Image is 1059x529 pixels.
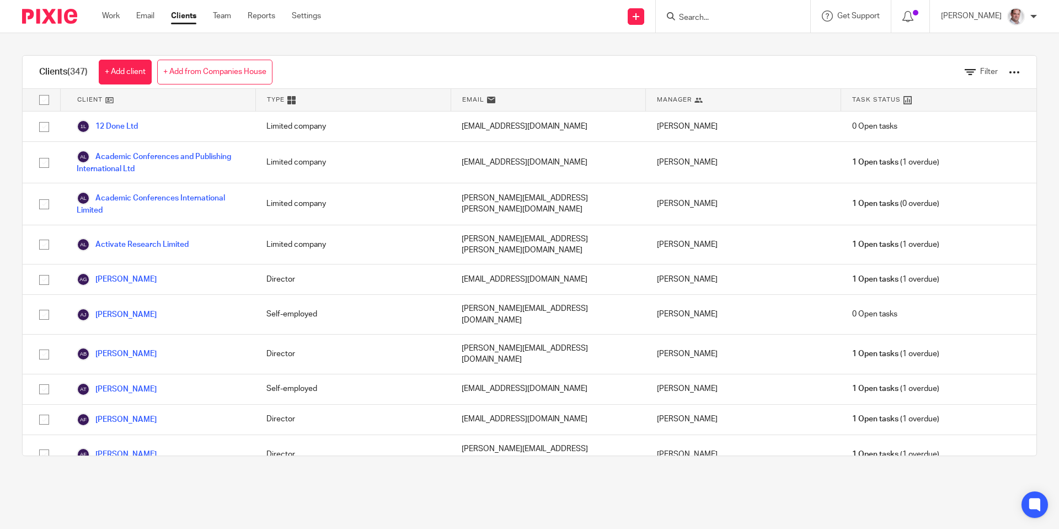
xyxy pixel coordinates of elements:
span: Type [267,95,285,104]
span: (1 overdue) [852,239,939,250]
div: [PERSON_NAME] [646,183,841,224]
img: Munro%20Partners-3202.jpg [1007,8,1025,25]
input: Search [678,13,777,23]
span: 1 Open tasks [852,414,898,425]
img: svg%3E [77,273,90,286]
img: svg%3E [77,120,90,133]
a: Reports [248,10,275,22]
span: 0 Open tasks [852,309,897,320]
span: Task Status [852,95,901,104]
span: Manager [657,95,692,104]
div: [PERSON_NAME] [646,295,841,334]
span: 1 Open tasks [852,383,898,394]
a: Activate Research Limited [77,238,189,251]
span: (1 overdue) [852,414,939,425]
a: [PERSON_NAME] [77,273,157,286]
div: [PERSON_NAME] [646,374,841,404]
span: 1 Open tasks [852,157,898,168]
img: svg%3E [77,192,90,205]
span: 1 Open tasks [852,274,898,285]
a: 12 Done Ltd [77,120,138,133]
img: Pixie [22,9,77,24]
a: Settings [292,10,321,22]
div: [PERSON_NAME] [646,405,841,435]
a: [PERSON_NAME] [77,347,157,361]
a: + Add from Companies House [157,60,272,84]
div: Limited company [255,142,451,183]
div: [PERSON_NAME][EMAIL_ADDRESS][DOMAIN_NAME] [451,335,646,374]
a: Academic Conferences and Publishing International Ltd [77,150,244,174]
a: [PERSON_NAME] [77,383,157,396]
span: 1 Open tasks [852,348,898,359]
div: [PERSON_NAME] [646,264,841,294]
span: 1 Open tasks [852,198,898,209]
a: [PERSON_NAME] [77,448,157,461]
img: svg%3E [77,413,90,426]
div: [PERSON_NAME] [646,225,841,264]
span: Get Support [837,12,880,20]
div: Limited company [255,183,451,224]
div: [PERSON_NAME][EMAIL_ADDRESS][PERSON_NAME][DOMAIN_NAME] [451,183,646,224]
a: Clients [171,10,196,22]
div: Limited company [255,112,451,141]
div: [PERSON_NAME] [646,435,841,474]
div: [EMAIL_ADDRESS][DOMAIN_NAME] [451,374,646,404]
div: [EMAIL_ADDRESS][DOMAIN_NAME] [451,112,646,141]
a: [PERSON_NAME] [77,413,157,426]
div: [PERSON_NAME][EMAIL_ADDRESS][PERSON_NAME][DOMAIN_NAME] [451,225,646,264]
img: svg%3E [77,448,90,461]
div: [PERSON_NAME] [646,335,841,374]
div: Self-employed [255,295,451,334]
div: [PERSON_NAME][EMAIL_ADDRESS][DOMAIN_NAME] [451,435,646,474]
span: Email [462,95,484,104]
span: (1 overdue) [852,157,939,168]
span: Client [77,95,103,104]
span: Filter [980,68,998,76]
a: Team [213,10,231,22]
div: Self-employed [255,374,451,404]
img: svg%3E [77,308,90,321]
img: svg%3E [77,238,90,251]
div: Director [255,435,451,474]
a: Academic Conferences International Limited [77,192,244,216]
span: (1 overdue) [852,383,939,394]
div: Limited company [255,225,451,264]
div: [EMAIL_ADDRESS][DOMAIN_NAME] [451,405,646,435]
a: Email [136,10,154,22]
h1: Clients [39,66,88,78]
a: [PERSON_NAME] [77,308,157,321]
div: [EMAIL_ADDRESS][DOMAIN_NAME] [451,264,646,294]
span: (1 overdue) [852,274,939,285]
a: Work [102,10,120,22]
span: (0 overdue) [852,198,939,209]
div: [EMAIL_ADDRESS][DOMAIN_NAME] [451,142,646,183]
img: svg%3E [77,383,90,396]
div: [PERSON_NAME][EMAIL_ADDRESS][DOMAIN_NAME] [451,295,646,334]
span: (1 overdue) [852,348,939,359]
input: Select all [34,89,55,110]
div: Director [255,264,451,294]
img: svg%3E [77,347,90,361]
img: svg%3E [77,150,90,163]
span: (1 overdue) [852,449,939,460]
span: 0 Open tasks [852,121,897,132]
div: [PERSON_NAME] [646,142,841,183]
span: (347) [67,67,88,76]
span: 1 Open tasks [852,449,898,460]
p: [PERSON_NAME] [941,10,1002,22]
div: [PERSON_NAME] [646,112,841,141]
a: + Add client [99,60,152,84]
div: Director [255,335,451,374]
span: 1 Open tasks [852,239,898,250]
div: Director [255,405,451,435]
